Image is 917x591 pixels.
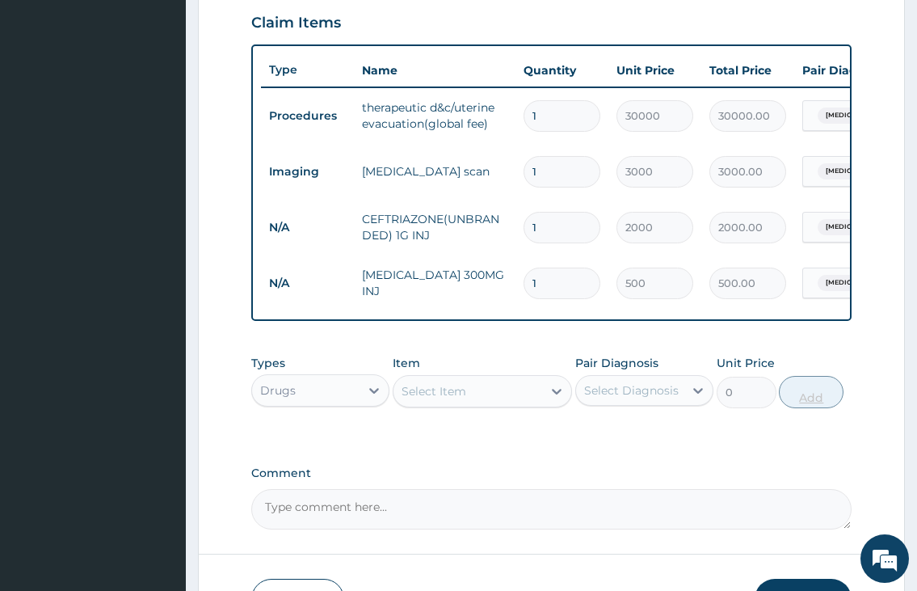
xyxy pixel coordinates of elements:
[717,355,775,371] label: Unit Price
[251,466,851,480] label: Comment
[261,157,354,187] td: Imaging
[393,355,420,371] label: Item
[251,357,285,370] label: Types
[608,54,701,87] th: Unit Price
[354,91,515,140] td: therapeutic d&c/uterine evacuation(global fee)
[354,155,515,188] td: [MEDICAL_DATA] scan
[354,54,515,87] th: Name
[779,376,843,408] button: Add
[575,355,658,371] label: Pair Diagnosis
[251,15,341,32] h3: Claim Items
[818,163,894,179] span: [MEDICAL_DATA]
[265,8,304,47] div: Minimize live chat window
[402,383,466,399] div: Select Item
[261,101,354,131] td: Procedures
[354,259,515,307] td: [MEDICAL_DATA] 300MG INJ
[94,187,223,350] span: We're online!
[818,219,894,235] span: [MEDICAL_DATA]
[261,213,354,243] td: N/A
[260,382,296,399] div: Drugs
[354,203,515,251] td: CEFTRIAZONE(UNBRANDED) 1G INJ
[84,91,271,112] div: Chat with us now
[818,275,894,291] span: [MEDICAL_DATA]
[261,268,354,298] td: N/A
[30,81,65,121] img: d_794563401_company_1708531726252_794563401
[8,407,308,464] textarea: Type your message and hit 'Enter'
[584,382,679,399] div: Select Diagnosis
[515,54,608,87] th: Quantity
[701,54,794,87] th: Total Price
[261,55,354,85] th: Type
[818,108,894,124] span: [MEDICAL_DATA]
